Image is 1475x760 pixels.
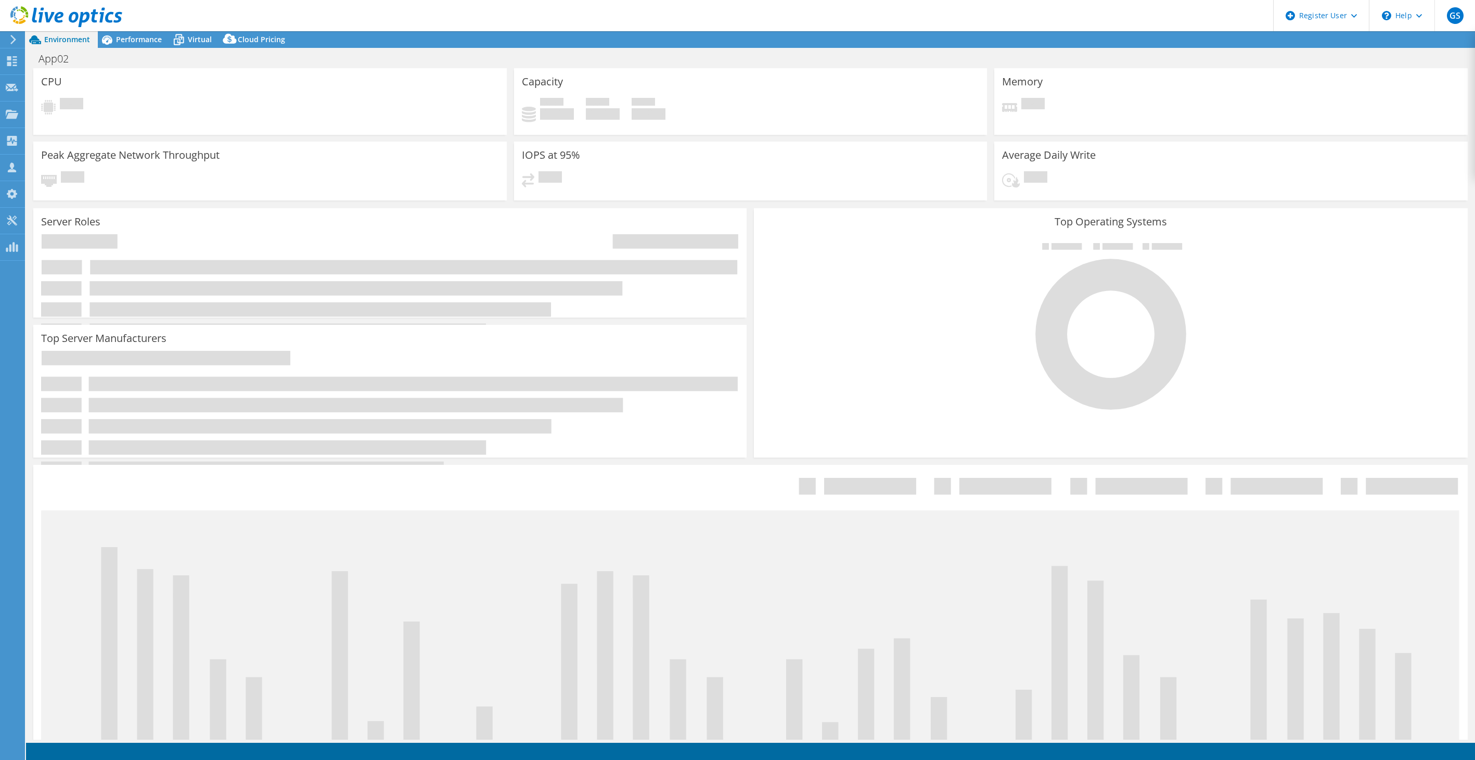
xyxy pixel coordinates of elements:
span: Cloud Pricing [238,34,285,44]
h3: CPU [41,76,62,87]
h3: Server Roles [41,216,100,227]
h3: Memory [1002,76,1043,87]
span: Pending [61,171,84,185]
h4: 0 GiB [540,108,574,120]
span: Environment [44,34,90,44]
h4: 0 GiB [586,108,620,120]
h3: Top Server Manufacturers [41,333,166,344]
span: Performance [116,34,162,44]
span: Virtual [188,34,212,44]
h3: IOPS at 95% [522,149,580,161]
h1: App02 [34,53,85,65]
span: Free [586,98,609,108]
h3: Capacity [522,76,563,87]
h3: Top Operating Systems [762,216,1459,227]
span: Pending [60,98,83,112]
span: Used [540,98,563,108]
span: Pending [538,171,562,185]
h4: 0 GiB [632,108,665,120]
h3: Peak Aggregate Network Throughput [41,149,220,161]
span: GS [1447,7,1464,24]
span: Pending [1021,98,1045,112]
h3: Average Daily Write [1002,149,1096,161]
span: Total [632,98,655,108]
svg: \n [1382,11,1391,20]
span: Pending [1024,171,1047,185]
